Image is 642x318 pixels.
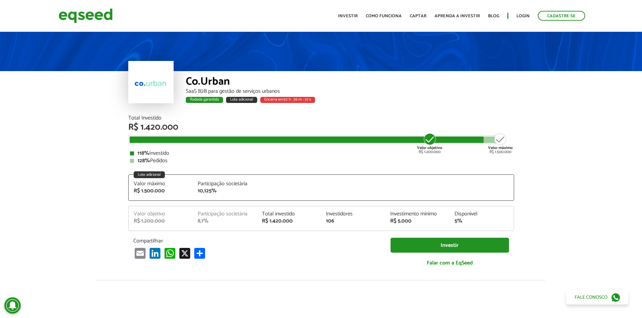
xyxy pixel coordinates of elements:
[130,158,512,164] div: Pedidos
[134,171,165,178] div: Lote adicional
[134,188,188,194] div: R$ 1.500.000
[435,14,480,18] a: Aprenda a investir
[186,89,514,94] div: SaaS B2B para gestão de serviços urbanos
[488,14,499,18] a: Blog
[198,188,252,194] div: 10,125%
[366,14,402,18] a: Como funciona
[130,151,512,156] div: Investido
[284,96,311,103] span: 32 h : 26 m : 37 s
[262,211,316,217] div: Total investido
[391,256,509,270] a: Falar com a EqSeed
[488,145,513,151] strong: Valor máximo
[198,181,252,187] div: Participação societária
[133,248,147,259] a: Email
[134,211,188,217] div: Valor objetivo
[133,238,380,244] p: Compartilhar:
[326,218,380,224] div: 106
[538,11,585,21] a: Cadastre-se
[226,97,257,103] div: Lote adicional
[326,211,380,217] div: Investidores
[186,97,223,103] div: Rodada garantida
[59,7,113,25] img: EqSeed
[516,14,530,18] a: Login
[455,218,509,224] div: 5%
[390,218,444,224] div: R$ 5.000
[163,248,177,259] a: WhatsApp
[134,218,188,224] div: R$ 1.200.000
[134,181,188,187] div: Valor máximo
[417,145,442,151] strong: Valor objetivo
[193,248,206,259] a: Compartilhar
[455,211,509,217] div: Disponível
[186,76,514,89] div: Co.Urban
[178,248,192,259] a: X
[417,132,442,154] div: R$ 1.200.000
[128,123,514,132] div: R$ 1.420.000
[488,132,513,154] div: R$ 1.500.000
[566,290,628,304] a: Fale conosco
[148,248,162,259] a: LinkedIn
[260,97,315,103] div: Encerra em
[128,115,514,121] div: Total Investido
[410,14,426,18] a: Captar
[137,149,149,158] strong: 118%
[198,218,252,224] div: 8,1%
[198,211,252,217] div: Participação societária
[390,211,444,217] div: Investimento mínimo
[338,14,358,18] a: Investir
[262,218,316,224] div: R$ 1.420.000
[137,156,150,165] strong: 128%
[391,238,509,253] a: Investir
